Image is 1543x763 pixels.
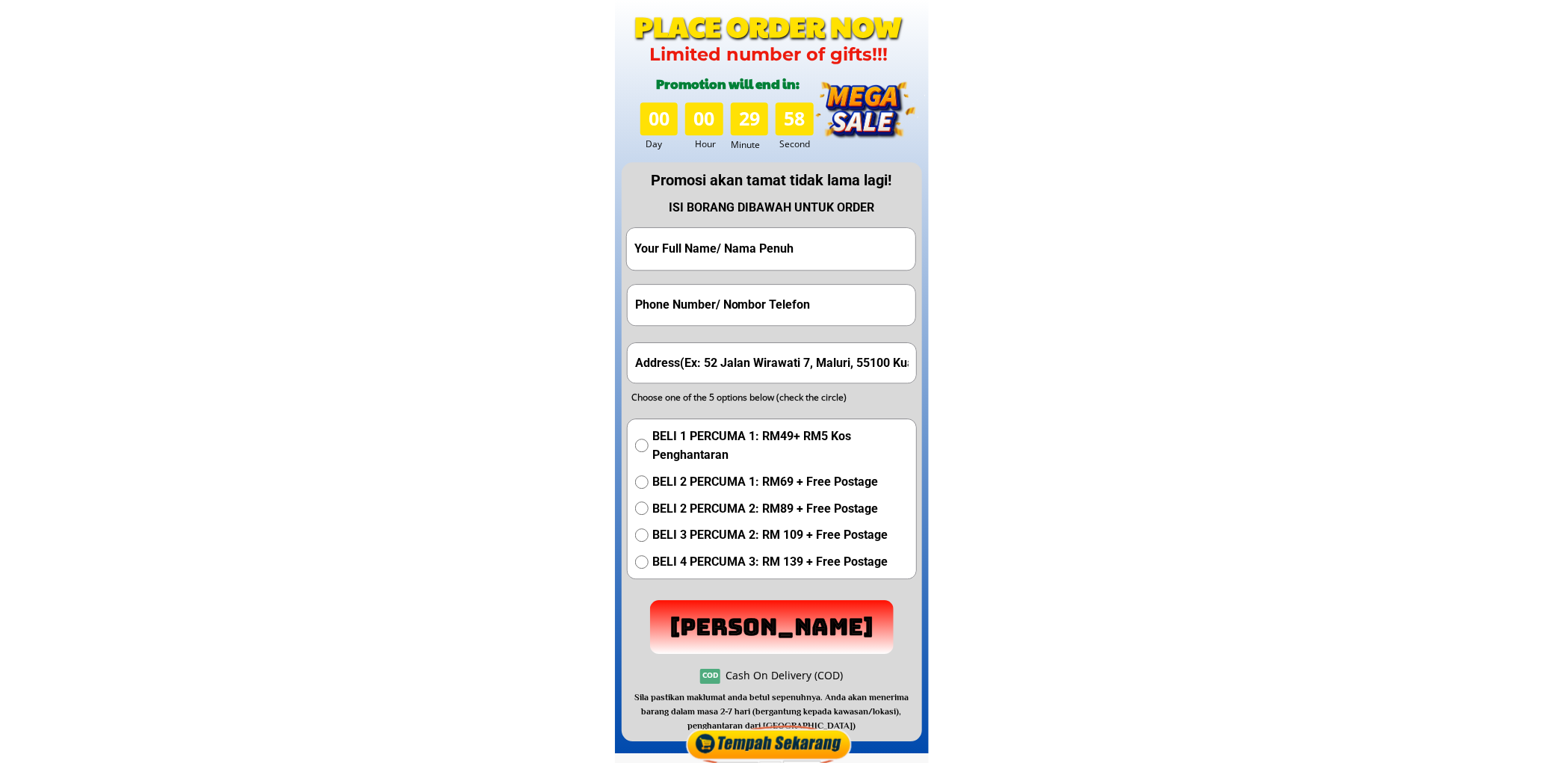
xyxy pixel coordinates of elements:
span: BELI 2 PERCUMA 1: RM69 + Free Postage [652,472,909,492]
span: BELI 4 PERCUMA 3: RM 139 + Free Postage [652,552,909,572]
div: ISI BORANG DIBAWAH UNTUK ORDER [622,198,921,217]
div: Promosi akan tamat tidak lama lagi! [622,168,921,192]
div: Choose one of the 5 options below (check the circle) [631,390,884,404]
span: BELI 3 PERCUMA 2: RM 109 + Free Postage [652,525,909,545]
div: Cash On Delivery (COD) [726,667,843,684]
h3: Hour [695,137,726,151]
h4: Limited number of gifts!!! [636,44,901,66]
h3: Minute [732,138,773,152]
h3: Day [646,137,684,151]
h3: Second [779,137,816,151]
p: [PERSON_NAME] [650,600,894,654]
h3: Promotion will end in: [643,74,814,94]
h3: COD [700,669,720,681]
h4: PLACE ORDER NOW [628,6,910,46]
input: Address(Ex: 52 Jalan Wirawati 7, Maluri, 55100 Kuala Lumpur) [631,343,912,383]
span: BELI 1 PERCUMA 1: RM49+ RM5 Kos Penghantaran [652,427,909,465]
input: Your Full Name/ Nama Penuh [631,228,912,271]
span: BELI 2 PERCUMA 2: RM89 + Free Postage [652,499,909,519]
h3: Sila pastikan maklumat anda betul sepenuhnya. Anda akan menerima barang dalam masa 2-7 hari (berg... [626,691,917,734]
input: Phone Number/ Nombor Telefon [631,285,912,324]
